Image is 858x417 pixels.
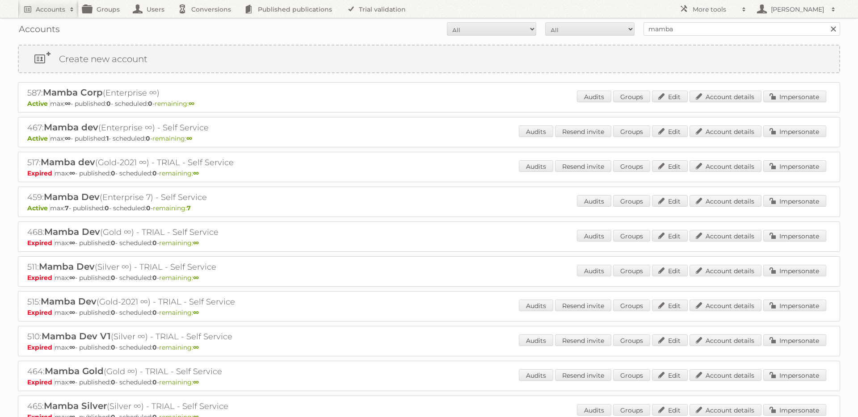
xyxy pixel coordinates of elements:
[690,91,761,102] a: Account details
[39,261,95,272] span: Mamba Dev
[652,230,688,242] a: Edit
[763,300,826,311] a: Impersonate
[519,125,553,137] a: Audits
[27,261,340,273] h2: 511: (Silver ∞) - TRIAL - Self Service
[19,46,839,72] a: Create new account
[763,160,826,172] a: Impersonate
[577,265,611,276] a: Audits
[555,125,611,137] a: Resend invite
[613,91,650,102] a: Groups
[519,300,553,311] a: Audits
[44,226,100,237] span: Mamba Dev
[763,369,826,381] a: Impersonate
[27,309,55,317] span: Expired
[27,100,831,108] p: max: - published: - scheduled: -
[159,169,199,177] span: remaining:
[27,157,340,168] h2: 517: (Gold-2021 ∞) - TRIAL - Self Service
[613,265,650,276] a: Groups
[27,378,55,386] span: Expired
[159,274,199,282] span: remaining:
[577,230,611,242] a: Audits
[111,274,115,282] strong: 0
[152,274,157,282] strong: 0
[693,5,737,14] h2: More tools
[27,87,340,99] h2: 587: (Enterprise ∞)
[27,169,831,177] p: max: - published: - scheduled: -
[613,334,650,346] a: Groups
[652,369,688,381] a: Edit
[690,195,761,207] a: Account details
[27,296,340,308] h2: 515: (Gold-2021 ∞) - TRIAL - Self Service
[27,192,340,203] h2: 459: (Enterprise 7) - Self Service
[111,309,115,317] strong: 0
[43,87,103,98] span: Mamba Corp
[65,134,71,142] strong: ∞
[186,134,192,142] strong: ∞
[193,343,199,351] strong: ∞
[27,274,831,282] p: max: - published: - scheduled: -
[763,91,826,102] a: Impersonate
[763,334,826,346] a: Impersonate
[652,195,688,207] a: Edit
[27,343,831,351] p: max: - published: - scheduled: -
[27,331,340,342] h2: 510: (Silver ∞) - TRIAL - Self Service
[555,160,611,172] a: Resend invite
[111,343,115,351] strong: 0
[65,204,69,212] strong: 7
[69,343,75,351] strong: ∞
[152,239,157,247] strong: 0
[763,195,826,207] a: Impersonate
[690,404,761,416] a: Account details
[690,300,761,311] a: Account details
[42,331,111,342] span: Mamba Dev V1
[106,134,109,142] strong: 1
[555,334,611,346] a: Resend invite
[44,400,107,411] span: Mamba Silver
[652,91,688,102] a: Edit
[105,204,109,212] strong: 0
[763,230,826,242] a: Impersonate
[69,309,75,317] strong: ∞
[193,169,199,177] strong: ∞
[155,100,194,108] span: remaining:
[27,134,831,142] p: max: - published: - scheduled: -
[27,239,831,247] p: max: - published: - scheduled: -
[769,5,827,14] h2: [PERSON_NAME]
[519,334,553,346] a: Audits
[27,309,831,317] p: max: - published: - scheduled: -
[111,378,115,386] strong: 0
[106,100,111,108] strong: 0
[613,125,650,137] a: Groups
[27,400,340,412] h2: 465: (Silver ∞) - TRIAL - Self Service
[652,334,688,346] a: Edit
[652,404,688,416] a: Edit
[36,5,65,14] h2: Accounts
[613,369,650,381] a: Groups
[27,134,50,142] span: Active
[613,300,650,311] a: Groups
[613,160,650,172] a: Groups
[763,265,826,276] a: Impersonate
[27,378,831,386] p: max: - published: - scheduled: -
[519,160,553,172] a: Audits
[152,169,157,177] strong: 0
[577,404,611,416] a: Audits
[193,378,199,386] strong: ∞
[193,274,199,282] strong: ∞
[69,239,75,247] strong: ∞
[152,343,157,351] strong: 0
[690,230,761,242] a: Account details
[690,160,761,172] a: Account details
[690,125,761,137] a: Account details
[763,125,826,137] a: Impersonate
[690,334,761,346] a: Account details
[690,265,761,276] a: Account details
[159,343,199,351] span: remaining:
[159,378,199,386] span: remaining:
[763,404,826,416] a: Impersonate
[577,195,611,207] a: Audits
[189,100,194,108] strong: ∞
[152,134,192,142] span: remaining:
[27,169,55,177] span: Expired
[152,378,157,386] strong: 0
